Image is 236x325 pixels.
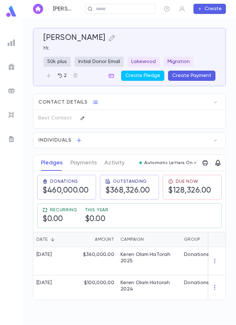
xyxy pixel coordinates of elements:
[36,252,52,258] div: [DATE]
[95,232,114,247] div: Amount
[104,155,125,171] button: Activity
[181,232,228,247] div: Group
[38,113,75,123] p: Best Contact
[43,45,215,52] p: Mr.
[8,39,15,47] img: reports_grey.c525e4749d1bce6a11f5fe2a8de1b229.svg
[41,155,63,171] button: Pledges
[137,158,200,167] button: Automatic Letters On
[85,214,106,224] h5: $0.00
[78,59,120,65] p: Initial Donor Email
[85,234,95,245] button: Sort
[121,280,178,292] div: Keren Olam Hatorah 2024
[200,234,210,245] button: Sort
[43,186,89,195] h5: $460,000.00
[168,71,215,81] button: Create Payment
[76,247,117,275] div: $360,000.00
[5,5,18,17] img: logo
[176,179,198,184] span: Due Now
[128,57,160,67] div: Lakewood
[164,57,193,67] div: Migration
[8,87,15,95] img: batches_grey.339ca447c9d9533ef1741baa751efc33.svg
[62,73,67,79] p: 2
[121,232,144,247] div: Campaign
[38,137,71,143] span: Individuals
[36,232,48,247] div: Date
[54,71,70,81] button: 2
[168,186,211,195] h5: $128,326.00
[43,33,106,43] h5: [PERSON_NAME]
[75,57,124,67] div: Initial Donor Email
[53,5,75,12] p: [PERSON_NAME]
[167,59,190,65] p: Migration
[33,232,76,247] div: Date
[184,232,200,247] div: Group
[131,59,156,65] p: Lakewood
[105,186,150,195] h5: $368,326.00
[76,275,117,300] div: $100,000.00
[36,280,52,286] div: [DATE]
[85,207,109,213] span: This Year
[184,280,209,286] div: Donations
[8,111,15,119] img: imports_grey.530a8a0e642e233f2baf0ef88e8c9fcb.svg
[43,57,71,67] div: 50k plus
[8,63,15,71] img: campaigns_grey.99e729a5f7ee94e3726e6486bddda8f1.svg
[184,252,209,258] div: Donations
[48,234,58,245] button: Sort
[43,214,63,224] h5: $0.00
[50,207,77,213] span: Recurring
[50,179,78,184] span: Donations
[34,6,42,11] img: home_white.a664292cf8c1dea59945f0da9f25487c.svg
[144,160,193,165] p: Automatic Letters On
[70,155,97,171] button: Payments
[8,135,15,143] img: letters_grey.7941b92b52307dd3b8a917253454ce1c.svg
[76,232,117,247] div: Amount
[121,71,164,81] button: Create Pledge
[47,59,67,65] p: 50k plus
[121,252,178,264] div: Keren Olam HaTorah 2025
[144,234,154,245] button: Sort
[113,179,147,184] span: Outstanding
[117,232,181,247] div: Campaign
[38,99,88,105] span: Contact Details
[193,4,226,14] button: Create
